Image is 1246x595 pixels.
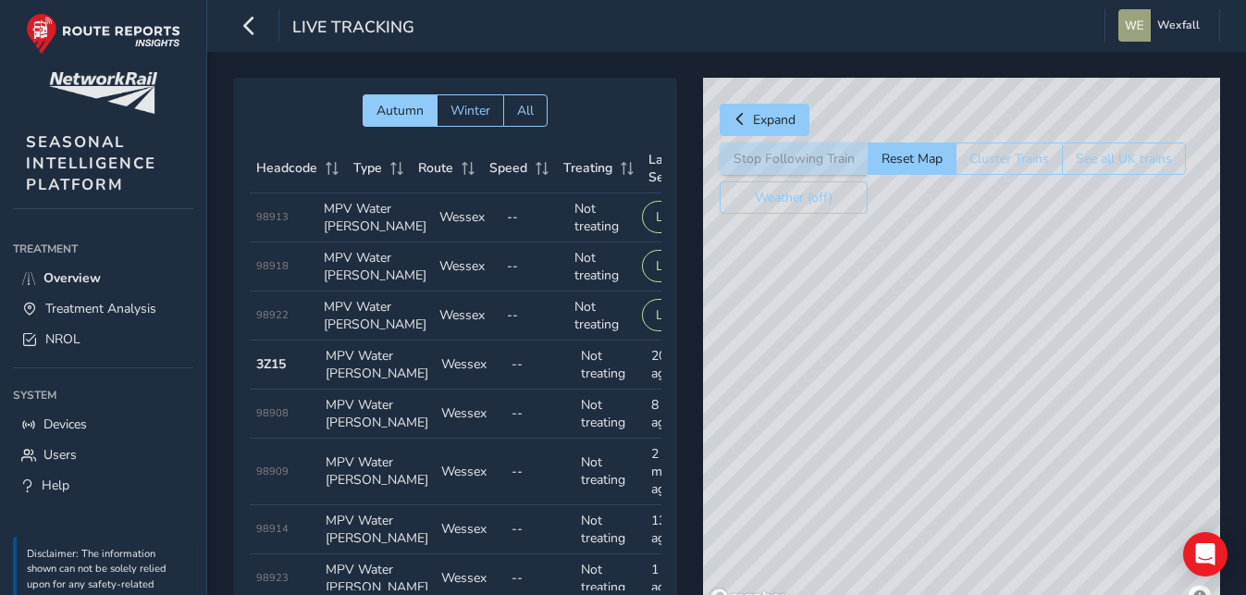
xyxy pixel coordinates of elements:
td: Wessex [433,242,500,291]
td: Wessex [433,291,500,341]
td: Wessex [435,505,505,554]
span: 98918 [256,259,289,273]
span: Devices [43,415,87,433]
td: Wessex [435,439,505,505]
a: Treatment Analysis [13,293,193,324]
span: 98909 [256,465,289,478]
img: diamond-layout [1118,9,1151,42]
a: Help [13,470,193,501]
span: Treating [563,159,612,177]
span: NROL [45,330,80,348]
td: Not treating [568,242,635,291]
td: MPV Water [PERSON_NAME] [317,291,433,341]
td: MPV Water [PERSON_NAME] [319,439,435,505]
td: MPV Water [PERSON_NAME] [319,390,435,439]
span: Expand [753,111,796,129]
button: Weather (off) [720,181,868,214]
span: Type [353,159,382,177]
td: Not treating [574,341,645,390]
div: System [13,381,193,409]
span: Wexfall [1157,9,1200,42]
button: Reset Map [868,143,956,175]
a: NROL [13,324,193,354]
td: -- [500,242,568,291]
button: Winter [437,94,503,127]
div: Open Intercom Messenger [1183,532,1227,576]
span: 98922 [256,308,289,322]
span: Headcode [256,159,317,177]
div: Treatment [13,235,193,263]
span: Route [418,159,453,177]
button: Wexfall [1118,9,1206,42]
td: Wessex [435,341,505,390]
span: 98908 [256,406,289,420]
span: Last Seen [648,151,683,186]
a: Devices [13,409,193,440]
span: Treatment Analysis [45,300,156,317]
span: Live Tracking [292,16,414,42]
span: SEASONAL INTELLIGENCE PLATFORM [26,131,156,195]
td: MPV Water [PERSON_NAME] [317,193,433,242]
span: Users [43,446,77,464]
button: Live [642,299,693,331]
span: Speed [489,159,527,177]
span: All [517,102,534,119]
td: 2 minutes ago [645,439,715,505]
button: Cluster Trains [956,143,1062,175]
td: -- [505,439,575,505]
td: MPV Water [PERSON_NAME] [319,505,435,554]
td: Wessex [435,390,505,439]
span: Winter [450,102,490,119]
img: customer logo [49,72,157,114]
td: Wessex [433,193,500,242]
td: Not treating [574,439,645,505]
td: 8 hours ago [645,390,715,439]
span: Help [42,477,69,494]
td: Not treating [568,291,635,341]
td: -- [505,390,575,439]
td: Not treating [574,505,645,554]
img: rr logo [26,13,180,55]
td: 13 hours ago [645,505,715,554]
td: -- [500,193,568,242]
button: See all UK trains [1062,143,1186,175]
button: Expand [720,104,809,136]
button: Live [642,250,693,282]
button: All [503,94,548,127]
td: 20 hours ago [645,341,715,390]
span: 98914 [256,522,289,536]
td: MPV Water [PERSON_NAME] [319,341,435,390]
td: -- [505,505,575,554]
span: Autumn [376,102,424,119]
td: -- [500,291,568,341]
button: Live [642,201,693,233]
td: -- [505,341,575,390]
button: Autumn [363,94,437,127]
a: Overview [13,263,193,293]
strong: 3Z15 [256,355,286,373]
td: MPV Water [PERSON_NAME] [317,242,433,291]
a: Users [13,440,193,470]
td: Not treating [574,390,645,439]
span: 98923 [256,571,289,585]
span: Overview [43,269,101,287]
span: 98913 [256,210,289,224]
td: Not treating [568,193,635,242]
